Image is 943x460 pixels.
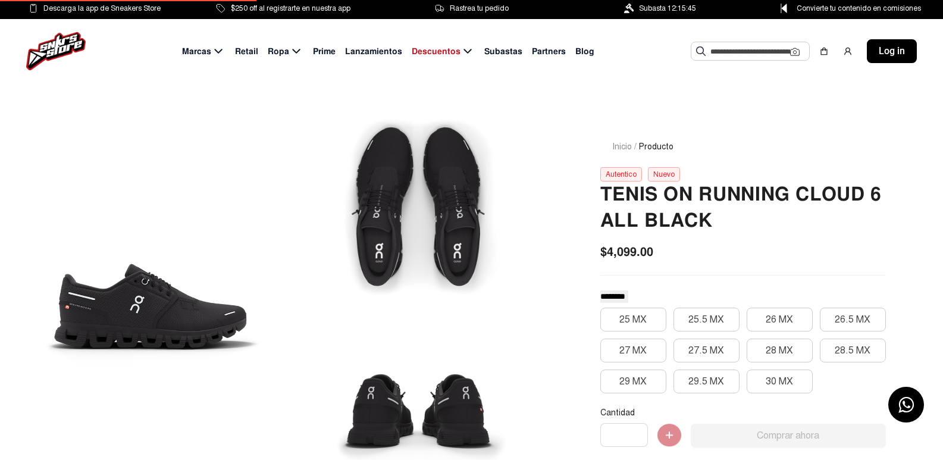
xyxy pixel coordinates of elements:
button: 26.5 MX [820,308,886,331]
span: Retail [235,45,258,58]
span: Subasta 12:15:45 [639,2,696,15]
button: 29 MX [600,370,666,393]
img: Control Point Icon [776,4,791,13]
span: Descarga la app de Sneakers Store [43,2,161,15]
button: 28.5 MX [820,339,886,362]
img: Cámara [790,47,800,57]
img: Buscar [696,46,706,56]
button: 30 MX [747,370,813,393]
span: / [634,140,637,153]
span: Log in [879,44,905,58]
div: Nuevo [648,167,680,182]
div: Autentico [600,167,642,182]
span: Convierte tu contenido en comisiones [797,2,921,15]
img: shopping [819,46,829,56]
span: $4,099.00 [600,243,653,261]
img: Agregar al carrito [657,424,681,448]
span: Ropa [268,45,289,58]
a: Inicio [612,142,632,152]
p: Cantidad [600,408,886,418]
button: 25 MX [600,308,666,331]
span: Blog [575,45,594,58]
button: 26 MX [747,308,813,331]
button: 25.5 MX [673,308,740,331]
span: Partners [532,45,566,58]
span: Descuentos [412,45,460,58]
span: Subastas [484,45,522,58]
button: 28 MX [747,339,813,362]
button: Comprar ahora [691,424,886,448]
button: 27.5 MX [673,339,740,362]
img: logo [26,32,86,70]
span: $250 off al registrarte en nuestra app [231,2,350,15]
button: 29.5 MX [673,370,740,393]
img: user [843,46,853,56]
span: Lanzamientos [345,45,402,58]
span: Producto [639,140,673,153]
h2: TENIS ON RUNNING CLOUD 6 ALL BLACK [600,182,886,234]
span: Rastrea tu pedido [450,2,509,15]
button: 27 MX [600,339,666,362]
span: Prime [313,45,336,58]
span: Marcas [182,45,211,58]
